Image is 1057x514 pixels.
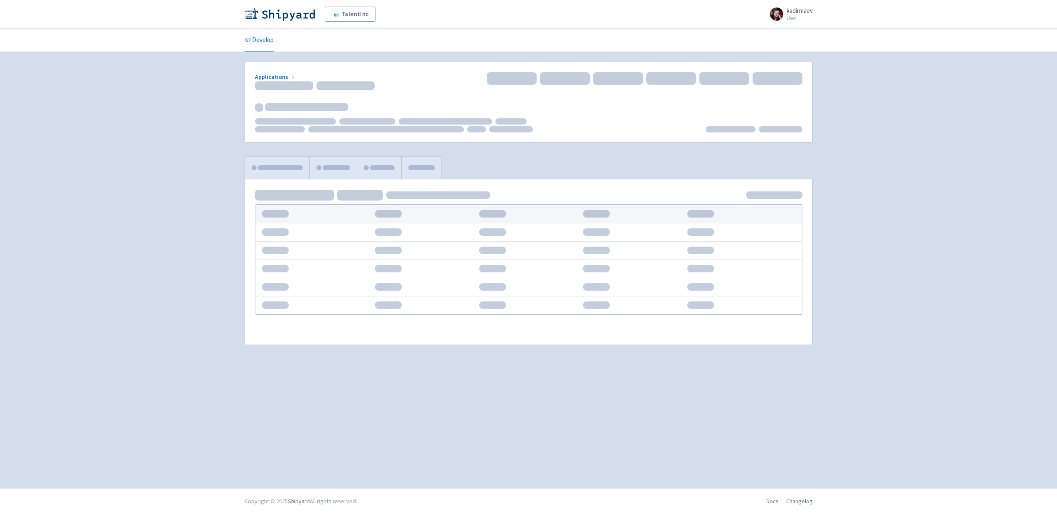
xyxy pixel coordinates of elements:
a: TalentInc [325,7,375,22]
a: kadirmaev User [765,7,813,21]
div: Copyright © 2025 All rights reserved. [245,497,357,506]
span: kadirmaev [787,7,813,15]
a: Changelog [786,497,813,505]
a: Docs [766,497,779,505]
small: User [787,15,813,21]
a: Develop [245,29,274,52]
a: Shipyard [288,497,310,505]
img: Shipyard logo [245,7,315,21]
a: Applications [255,73,296,81]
